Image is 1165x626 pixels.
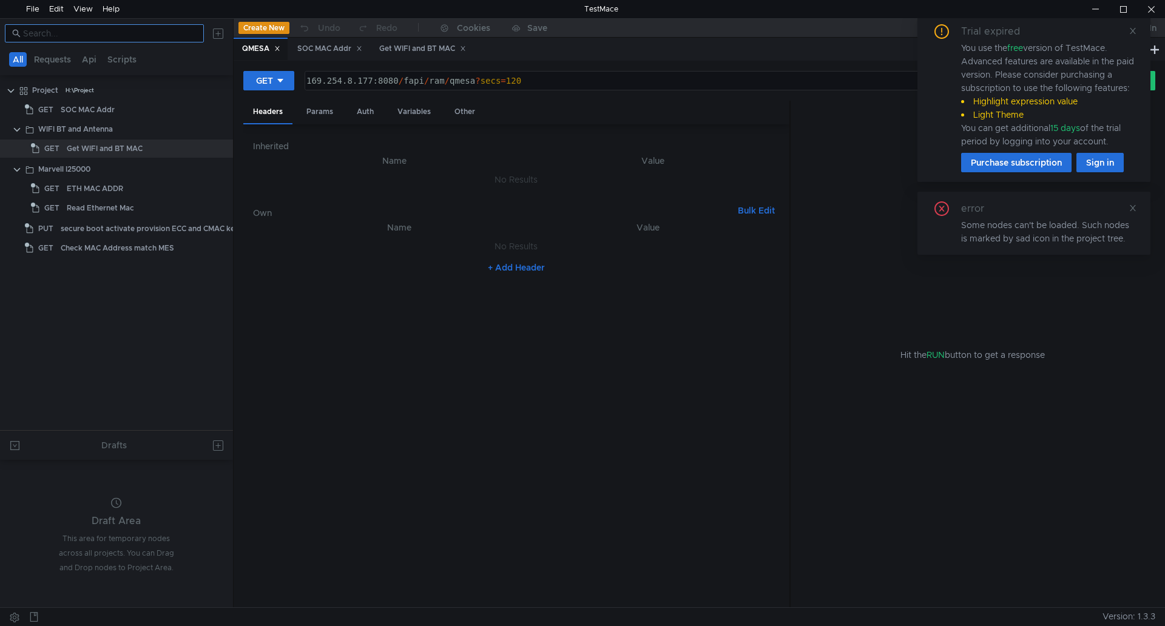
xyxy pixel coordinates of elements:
[30,52,75,67] button: Requests
[526,153,780,168] th: Value
[38,101,53,119] span: GET
[243,101,292,124] div: Headers
[900,348,1045,362] span: Hit the button to get a response
[104,52,140,67] button: Scripts
[23,27,197,40] input: Search...
[1076,153,1124,172] button: Sign in
[318,21,340,35] div: Undo
[495,174,538,185] nz-embed-empty: No Results
[379,42,466,55] div: Get WIFI and BT MAC
[1007,42,1023,53] span: free
[297,101,343,123] div: Params
[445,101,485,123] div: Other
[38,239,53,257] span: GET
[38,120,113,138] div: WIFI BT and Antenna
[961,108,1136,121] li: Light Theme
[961,218,1136,245] div: Some nodes can't be loaded. Such nodes is marked by sad icon in the project tree.
[253,139,780,153] h6: Inherited
[347,101,383,123] div: Auth
[376,21,397,35] div: Redo
[525,220,770,235] th: Value
[38,160,90,178] div: Marvell I25000
[32,81,58,99] div: Project
[44,199,59,217] span: GET
[101,438,127,453] div: Drafts
[388,101,441,123] div: Variables
[9,52,27,67] button: All
[253,206,733,220] h6: Own
[67,140,143,158] div: Get WIFI and BT MAC
[927,349,945,360] span: RUN
[297,42,362,55] div: SOC MAC Addr
[495,241,538,252] nz-embed-empty: No Results
[349,19,406,37] button: Redo
[483,260,550,275] button: + Add Header
[61,220,243,238] div: secure boot activate provision ECC and CMAC keys
[527,24,547,32] div: Save
[67,180,123,198] div: ETH MAC ADDR
[457,21,490,35] div: Cookies
[733,203,780,218] button: Bulk Edit
[272,220,525,235] th: Name
[961,201,999,216] div: error
[263,153,526,168] th: Name
[961,95,1136,108] li: Highlight expression value
[961,153,1072,172] button: Purchase subscription
[238,22,289,34] button: Create New
[44,140,59,158] span: GET
[78,52,100,67] button: Api
[961,24,1035,39] div: Trial expired
[243,71,294,90] button: GET
[256,74,273,87] div: GET
[38,220,53,238] span: PUT
[44,180,59,198] span: GET
[289,19,349,37] button: Undo
[67,199,134,217] div: Read Ethernet Mac
[961,41,1136,148] div: You use the version of TestMace. Advanced features are available in the paid version. Please cons...
[66,81,94,99] div: H:\Project
[961,121,1136,148] div: You can get additional of the trial period by logging into your account.
[61,101,115,119] div: SOC MAC Addr
[61,239,174,257] div: Check MAC Address match MES
[242,42,280,55] div: QMESA
[1050,123,1080,133] span: 15 days
[1103,608,1155,625] span: Version: 1.3.3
